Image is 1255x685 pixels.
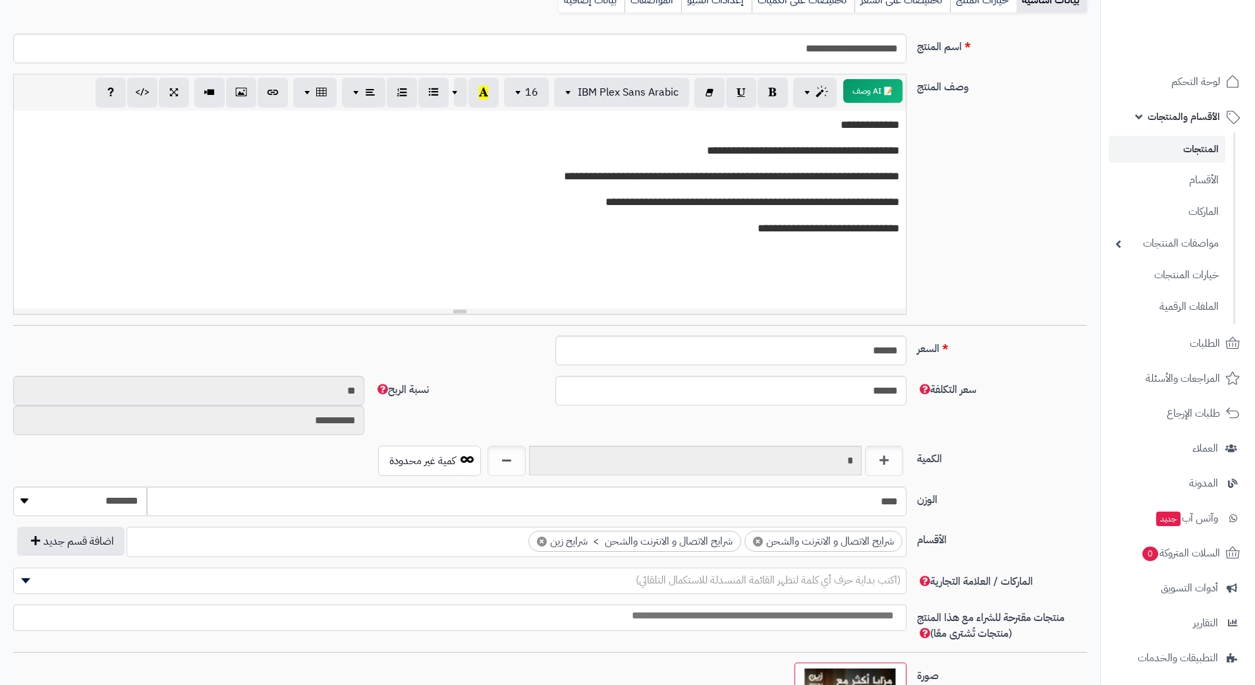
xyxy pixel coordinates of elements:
span: طلبات الإرجاع [1167,404,1220,423]
span: العملاء [1192,439,1218,458]
span: (اكتب بداية حرف أي كلمة لتظهر القائمة المنسدلة للاستكمال التلقائي) [636,572,901,588]
span: لوحة التحكم [1171,73,1220,91]
a: طلبات الإرجاع [1109,398,1247,429]
a: التقارير [1109,607,1247,639]
a: المنتجات [1109,136,1225,163]
a: وآتس آبجديد [1109,502,1247,534]
a: التطبيقات والخدمات [1109,642,1247,674]
label: السعر [912,336,1092,357]
li: شرايح الاتصال و الانترنت والشحن [744,531,903,552]
span: جديد [1156,512,1181,526]
a: الملفات الرقمية [1109,293,1225,321]
button: 📝 AI وصف [843,79,903,103]
span: 16 [525,84,538,100]
span: نسبة الربح [375,382,429,398]
a: الأقسام [1109,166,1225,194]
label: صورة [912,663,1092,684]
label: الأقسام [912,527,1092,548]
a: مواصفات المنتجات [1109,229,1225,258]
button: IBM Plex Sans Arabic [554,78,689,107]
a: العملاء [1109,432,1247,464]
label: وصف المنتج [912,74,1092,95]
span: السلات المتروكة [1141,544,1220,562]
span: منتجات مقترحة للشراء مع هذا المنتج (منتجات تُشترى معًا) [917,610,1065,641]
a: خيارات المنتجات [1109,261,1225,289]
a: أدوات التسويق [1109,572,1247,604]
span: الطلبات [1190,334,1220,353]
label: الوزن [912,487,1092,508]
span: × [537,537,547,547]
span: التطبيقات والخدمات [1138,649,1218,667]
span: × [753,537,763,547]
span: المراجعات والأسئلة [1146,369,1220,388]
span: التقارير [1193,614,1218,632]
span: وآتس آب [1155,509,1218,527]
a: المدونة [1109,467,1247,499]
label: الكمية [912,446,1092,467]
li: شرايح الاتصال و الانترنت والشحن > شرايح زين [528,531,741,552]
button: 16 [504,78,549,107]
label: اسم المنتج [912,34,1092,55]
span: سعر التكلفة [917,382,976,398]
span: الأقسام والمنتجات [1148,107,1220,126]
span: المدونة [1189,474,1218,492]
button: اضافة قسم جديد [17,527,125,556]
a: لوحة التحكم [1109,66,1247,98]
span: IBM Plex Sans Arabic [578,84,679,100]
a: الطلبات [1109,328,1247,359]
a: الماركات [1109,198,1225,226]
span: 0 [1142,547,1158,561]
span: أدوات التسويق [1161,579,1218,597]
a: السلات المتروكة0 [1109,537,1247,569]
span: الماركات / العلامة التجارية [917,574,1033,589]
a: المراجعات والأسئلة [1109,363,1247,394]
